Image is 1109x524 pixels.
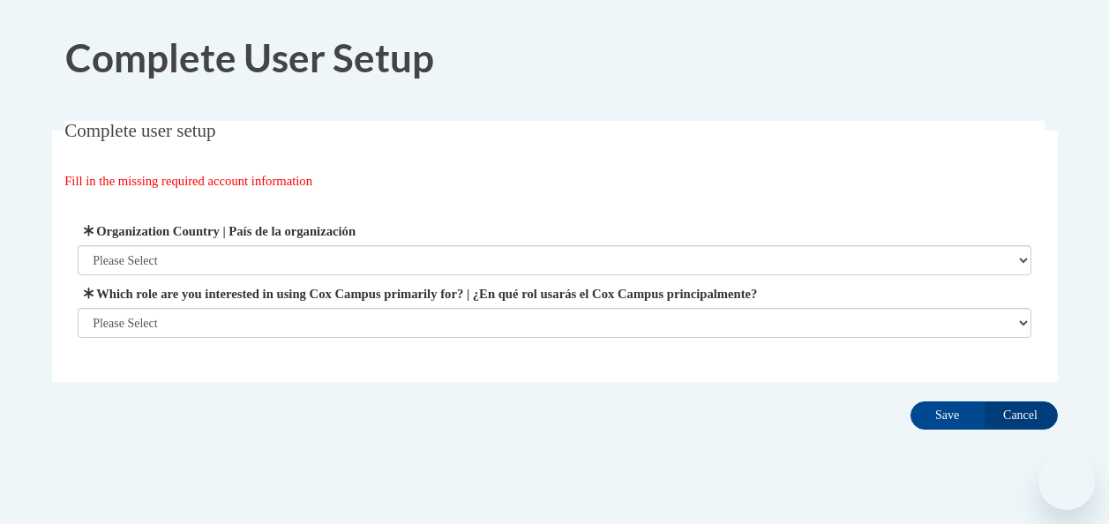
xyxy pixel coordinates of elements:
input: Save [910,401,985,430]
span: Fill in the missing required account information [64,174,312,188]
input: Cancel [984,401,1058,430]
span: Complete user setup [64,120,215,141]
label: Which role are you interested in using Cox Campus primarily for? | ¿En qué rol usarás el Cox Camp... [78,284,1031,303]
span: Complete User Setup [65,34,434,80]
label: Organization Country | País de la organización [78,221,1031,241]
iframe: Button to launch messaging window [1038,453,1095,510]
